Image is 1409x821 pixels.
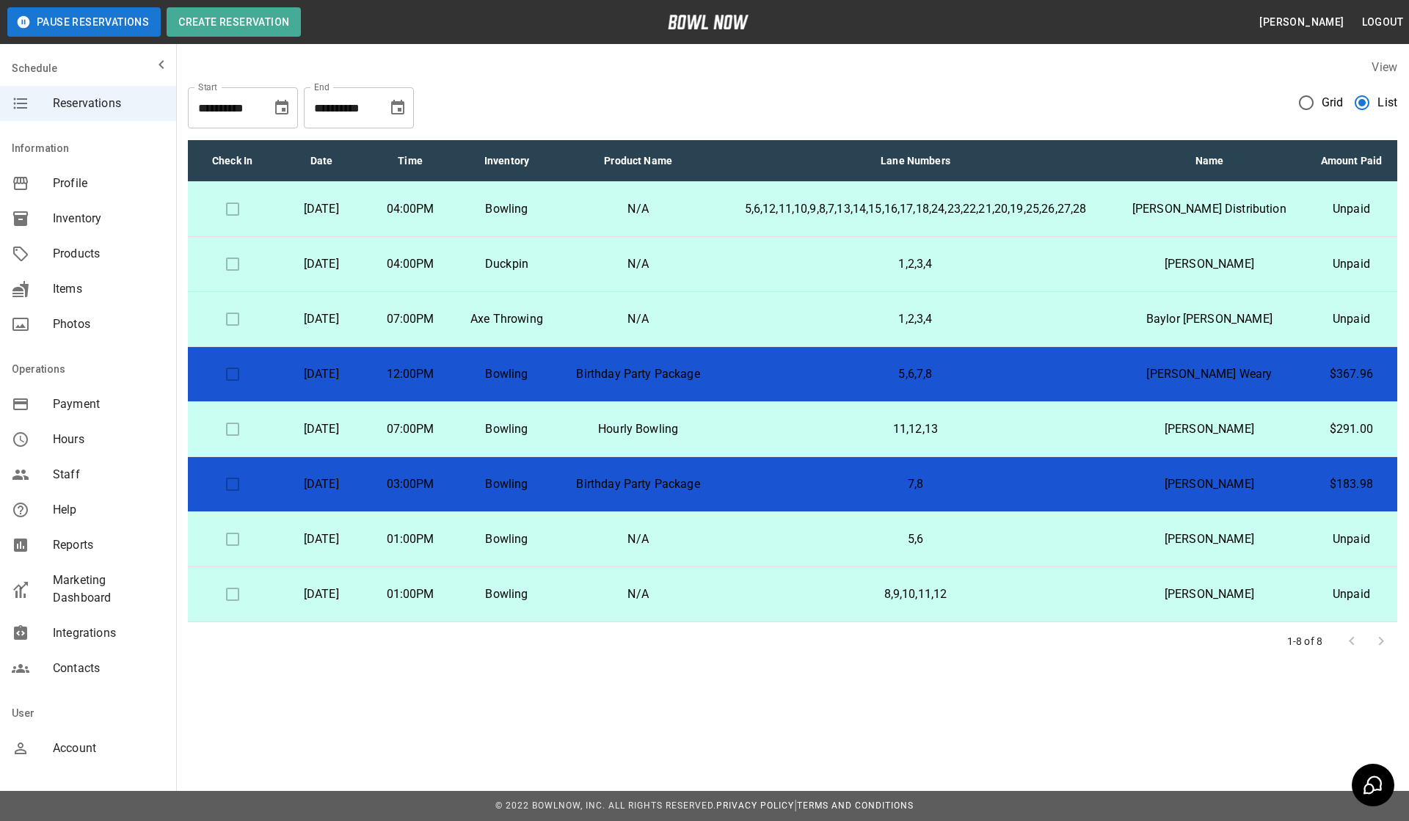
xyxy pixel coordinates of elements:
[1317,530,1386,548] p: Unpaid
[455,140,559,182] th: Inventory
[467,475,547,493] p: Bowling
[188,140,277,182] th: Check In
[1377,94,1397,112] span: List
[53,280,164,298] span: Items
[1253,9,1350,36] button: [PERSON_NAME]
[377,255,443,273] p: 04:00PM
[1317,255,1386,273] p: Unpaid
[1125,200,1294,218] p: [PERSON_NAME] Distribution
[467,255,547,273] p: Duckpin
[288,365,354,383] p: [DATE]
[1125,255,1294,273] p: [PERSON_NAME]
[53,395,164,413] span: Payment
[377,200,443,218] p: 04:00PM
[1317,310,1386,328] p: Unpaid
[377,475,443,493] p: 03:00PM
[377,530,443,548] p: 01:00PM
[377,365,443,383] p: 12:00PM
[53,175,164,192] span: Profile
[1125,420,1294,438] p: [PERSON_NAME]
[288,200,354,218] p: [DATE]
[53,501,164,519] span: Help
[467,310,547,328] p: Axe Throwing
[729,420,1102,438] p: 11,12,13
[797,800,914,811] a: Terms and Conditions
[1317,585,1386,603] p: Unpaid
[53,245,164,263] span: Products
[467,365,547,383] p: Bowling
[729,365,1102,383] p: 5,6,7,8
[467,585,547,603] p: Bowling
[53,740,164,757] span: Account
[729,255,1102,273] p: 1,2,3,4
[1317,475,1386,493] p: $183.98
[1372,60,1397,74] label: View
[7,7,161,37] button: Pause Reservations
[53,431,164,448] span: Hours
[668,15,749,29] img: logo
[718,140,1113,182] th: Lane Numbers
[277,140,365,182] th: Date
[729,585,1102,603] p: 8,9,10,11,12
[1317,200,1386,218] p: Unpaid
[570,310,706,328] p: N/A
[467,200,547,218] p: Bowling
[167,7,301,37] button: Create Reservation
[53,660,164,677] span: Contacts
[1125,585,1294,603] p: [PERSON_NAME]
[288,310,354,328] p: [DATE]
[729,530,1102,548] p: 5,6
[365,140,454,182] th: Time
[267,93,296,123] button: Choose date, selected date is Aug 25, 2025
[570,475,706,493] p: Birthday Party Package
[729,475,1102,493] p: 7,8
[729,200,1102,218] p: 5,6,12,11,10,9,8,7,13,14,15,16,17,18,24,23,22,21,20,19,25,26,27,28
[53,624,164,642] span: Integrations
[1125,365,1294,383] p: [PERSON_NAME] Weary
[1306,140,1397,182] th: Amount Paid
[53,95,164,112] span: Reservations
[467,420,547,438] p: Bowling
[53,315,164,333] span: Photos
[570,530,706,548] p: N/A
[288,255,354,273] p: [DATE]
[570,420,706,438] p: Hourly Bowling
[288,475,354,493] p: [DATE]
[1125,475,1294,493] p: [PERSON_NAME]
[288,585,354,603] p: [DATE]
[729,310,1102,328] p: 1,2,3,4
[377,310,443,328] p: 07:00PM
[53,466,164,484] span: Staff
[716,800,794,811] a: Privacy Policy
[377,420,443,438] p: 07:00PM
[53,210,164,227] span: Inventory
[495,800,716,811] span: © 2022 BowlNow, Inc. All Rights Reserved.
[53,572,164,607] span: Marketing Dashboard
[1287,634,1322,649] p: 1-8 of 8
[1317,365,1386,383] p: $367.96
[558,140,718,182] th: Product Name
[467,530,547,548] p: Bowling
[570,585,706,603] p: N/A
[288,530,354,548] p: [DATE]
[1125,310,1294,328] p: Baylor [PERSON_NAME]
[1356,9,1409,36] button: Logout
[570,365,706,383] p: Birthday Party Package
[570,200,706,218] p: N/A
[1125,530,1294,548] p: [PERSON_NAME]
[377,585,443,603] p: 01:00PM
[570,255,706,273] p: N/A
[1113,140,1306,182] th: Name
[1322,94,1344,112] span: Grid
[383,93,412,123] button: Choose date, selected date is Sep 25, 2025
[53,536,164,554] span: Reports
[288,420,354,438] p: [DATE]
[1317,420,1386,438] p: $291.00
